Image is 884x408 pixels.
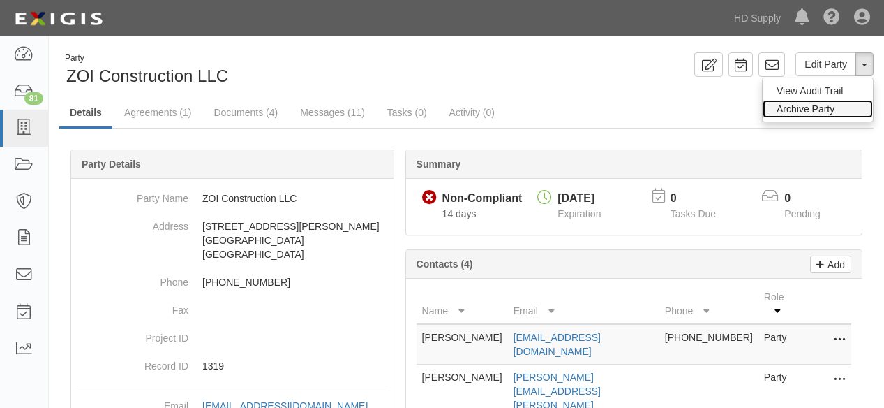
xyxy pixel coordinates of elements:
a: View Audit Trail [763,82,873,100]
th: Email [508,284,659,324]
img: logo-5460c22ac91f19d4615b14bd174203de0afe785f0fc80cf4dbbc73dc1793850b.png [10,6,107,31]
b: Contacts (4) [417,258,473,270]
th: Name [417,284,508,324]
p: 0 [784,191,837,207]
span: Expiration [557,208,601,219]
a: Archive Party [763,100,873,118]
dt: Project ID [77,324,188,345]
dt: Record ID [77,352,188,373]
dt: Party Name [77,184,188,205]
dd: [STREET_ADDRESS][PERSON_NAME] [GEOGRAPHIC_DATA] [GEOGRAPHIC_DATA] [77,212,388,268]
i: Non-Compliant [422,191,437,205]
a: Messages (11) [290,99,375,126]
td: Party [758,324,795,365]
span: Pending [784,208,820,219]
p: 0 [671,191,733,207]
i: Help Center - Complianz [823,10,840,27]
a: Activity (0) [439,99,505,126]
a: Details [59,99,112,129]
a: Edit Party [795,52,856,76]
span: ZOI Construction LLC [66,66,228,85]
td: [PERSON_NAME] [417,324,508,365]
a: [EMAIL_ADDRESS][DOMAIN_NAME] [514,332,601,357]
a: HD Supply [727,4,788,32]
b: Summary [417,159,461,170]
a: Add [810,256,851,273]
p: Add [824,256,845,272]
div: Party [65,52,228,64]
th: Phone [659,284,758,324]
td: [PHONE_NUMBER] [659,324,758,365]
b: Party Details [82,159,141,170]
div: Non-Compliant [442,191,523,207]
div: 81 [24,92,43,105]
p: 1319 [202,359,388,373]
div: [DATE] [557,191,601,207]
th: Role [758,284,795,324]
dt: Phone [77,268,188,289]
a: Tasks (0) [377,99,437,126]
span: Since 09/25/2025 [442,208,477,219]
dt: Fax [77,296,188,317]
span: Tasks Due [671,208,716,219]
dt: Address [77,212,188,233]
dd: [PHONE_NUMBER] [77,268,388,296]
div: ZOI Construction LLC [59,52,456,88]
dd: ZOI Construction LLC [77,184,388,212]
a: Documents (4) [203,99,288,126]
a: Agreements (1) [114,99,202,126]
